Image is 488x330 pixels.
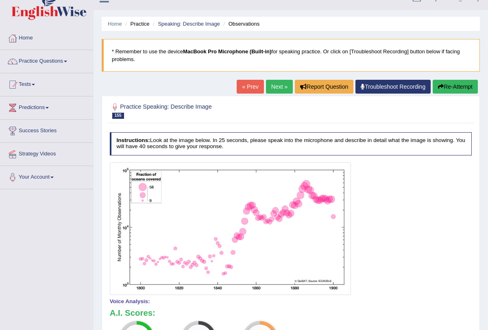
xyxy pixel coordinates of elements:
a: Tests [0,73,93,94]
blockquote: * Remember to use the device for speaking practice. Or click on [Troubleshoot Recording] button b... [102,39,480,72]
a: Home [0,27,93,47]
h4: Look at the image below. In 25 seconds, please speak into the microphone and describe in detail w... [110,132,472,155]
li: Observations [221,20,259,28]
li: Practice [123,20,149,28]
b: Instructions: [116,137,150,143]
b: MacBook Pro Microphone (Built-in) [183,48,271,55]
a: Home [108,21,122,27]
h4: Voice Analysis: [110,299,472,305]
a: Strategy Videos [0,143,93,163]
b: A.I. Scores: [110,308,155,317]
a: Your Account [0,166,93,186]
a: Success Stories [0,120,93,140]
a: Next » [266,80,293,94]
a: Speaking: Describe Image [158,21,220,27]
a: Practice Questions [0,50,93,70]
button: Re-Attempt [433,80,478,94]
a: Predictions [0,96,93,117]
a: Troubleshoot Recording [355,80,431,94]
span: 155 [112,113,124,119]
button: Report Question [295,80,353,94]
a: « Prev [237,80,264,94]
h2: Practice Speaking: Describe Image [110,102,334,119]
